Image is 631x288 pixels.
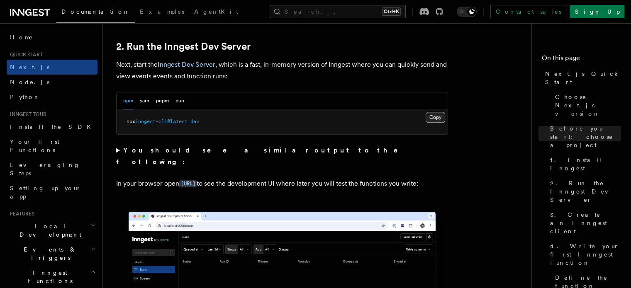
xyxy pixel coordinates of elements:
[56,2,135,23] a: Documentation
[10,94,40,100] span: Python
[550,124,621,149] span: Before you start: choose a project
[7,245,90,262] span: Events & Triggers
[7,119,97,134] a: Install the SDK
[457,7,477,17] button: Toggle dark mode
[10,162,80,177] span: Leveraging Steps
[189,2,243,22] a: AgentKit
[10,138,59,153] span: Your first Functions
[175,92,184,109] button: bun
[7,157,97,181] a: Leveraging Steps
[10,64,49,70] span: Next.js
[7,222,90,239] span: Local Development
[7,51,43,58] span: Quick start
[7,30,97,45] a: Home
[116,145,448,168] summary: You should see a similar output to the following:
[61,8,130,15] span: Documentation
[7,242,97,265] button: Events & Triggers
[550,179,621,204] span: 2. Run the Inngest Dev Server
[7,134,97,157] a: Your first Functions
[116,59,448,82] p: Next, start the , which is a fast, in-memory version of Inngest where you can quickly send and vi...
[190,119,199,124] span: dev
[547,176,621,207] a: 2. Run the Inngest Dev Server
[542,53,621,66] h4: On this page
[570,5,624,18] a: Sign Up
[490,5,566,18] a: Contact sales
[10,185,81,200] span: Setting up your app
[140,92,149,109] button: yarn
[7,181,97,204] a: Setting up your app
[7,75,97,90] a: Node.js
[547,121,621,152] a: Before you start: choose a project
[10,79,49,85] span: Node.js
[550,211,621,235] span: 3. Create an Inngest client
[547,239,621,270] a: 4. Write your first Inngest function
[179,179,197,187] a: [URL]
[555,93,621,118] span: Choose Next.js version
[7,211,34,217] span: Features
[10,123,96,130] span: Install the SDK
[135,2,189,22] a: Examples
[550,156,621,172] span: 1. Install Inngest
[194,8,238,15] span: AgentKit
[140,8,184,15] span: Examples
[552,90,621,121] a: Choose Next.js version
[156,92,169,109] button: pnpm
[116,146,409,166] strong: You should see a similar output to the following:
[7,90,97,104] a: Python
[270,5,406,18] button: Search...Ctrl+K
[7,60,97,75] a: Next.js
[7,269,90,285] span: Inngest Functions
[382,7,401,16] kbd: Ctrl+K
[116,178,448,190] p: In your browser open to see the development UI where later you will test the functions you write:
[7,219,97,242] button: Local Development
[426,112,445,123] button: Copy
[123,92,133,109] button: npm
[127,119,135,124] span: npx
[547,152,621,176] a: 1. Install Inngest
[542,66,621,90] a: Next.js Quick Start
[550,242,621,267] span: 4. Write your first Inngest function
[10,33,33,41] span: Home
[7,111,46,118] span: Inngest tour
[158,61,215,68] a: Inngest Dev Server
[547,207,621,239] a: 3. Create an Inngest client
[545,70,621,86] span: Next.js Quick Start
[135,119,188,124] span: inngest-cli@latest
[116,41,251,52] a: 2. Run the Inngest Dev Server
